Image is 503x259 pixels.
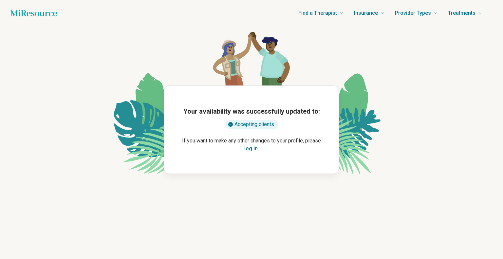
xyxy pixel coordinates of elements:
[395,9,431,18] span: Provider Types
[448,9,475,18] span: Treatments
[183,107,320,116] h1: Your availability was successfully updated to:
[298,9,337,18] span: Find a Therapist
[10,7,57,20] a: Home page
[244,145,258,153] button: log in
[354,9,378,18] span: Insurance
[225,120,278,129] div: Accepting clients
[175,137,328,153] p: If you want to make any other changes to your profile, please .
